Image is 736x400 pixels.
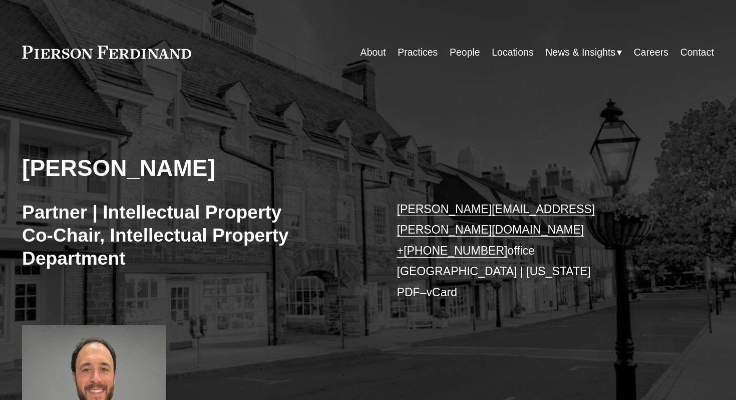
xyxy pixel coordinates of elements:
a: PDF [397,286,420,299]
a: Locations [492,43,534,62]
a: folder dropdown [545,43,622,62]
a: vCard [427,286,457,299]
a: [PERSON_NAME][EMAIL_ADDRESS][PERSON_NAME][DOMAIN_NAME] [397,203,595,237]
a: People [450,43,480,62]
h2: [PERSON_NAME] [22,154,368,182]
a: [PHONE_NUMBER] [404,244,507,257]
a: Careers [634,43,668,62]
a: About [360,43,386,62]
p: office [GEOGRAPHIC_DATA] | [US_STATE] – [397,199,685,303]
a: Practices [398,43,438,62]
h3: Partner | Intellectual Property Co-Chair, Intellectual Property Department [22,201,368,270]
a: + [397,244,404,257]
span: News & Insights [545,44,615,61]
a: Contact [680,43,714,62]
